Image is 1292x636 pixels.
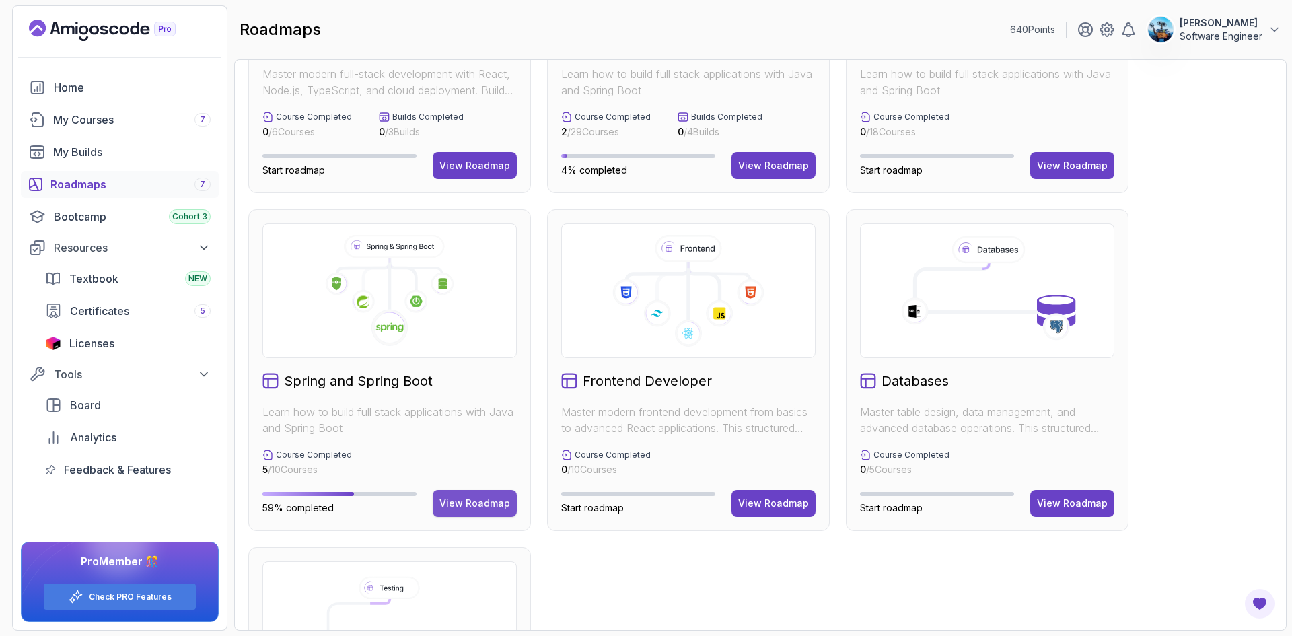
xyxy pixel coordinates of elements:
div: Home [54,79,211,96]
a: builds [21,139,219,166]
h2: Frontend Developer [583,372,712,390]
a: roadmaps [21,171,219,198]
span: NEW [188,273,207,284]
p: Builds Completed [691,112,762,122]
p: Learn how to build full stack applications with Java and Spring Boot [262,404,517,436]
button: user profile image[PERSON_NAME]Software Engineer [1147,16,1281,43]
p: Builds Completed [392,112,464,122]
span: Analytics [70,429,116,446]
span: Textbook [69,271,118,287]
p: Course Completed [873,450,949,460]
span: 0 [678,126,684,137]
span: 0 [860,126,866,137]
span: Certificates [70,303,129,319]
div: View Roadmap [738,497,809,510]
a: certificates [37,297,219,324]
div: Bootcamp [54,209,211,225]
button: Open Feedback Button [1244,588,1276,620]
p: Course Completed [276,112,352,122]
div: Tools [54,366,211,382]
a: analytics [37,424,219,451]
span: 5 [200,306,205,316]
span: 4% completed [561,164,627,176]
div: My Builds [53,144,211,160]
div: View Roadmap [1037,497,1108,510]
p: Master modern full-stack development with React, Node.js, TypeScript, and cloud deployment. Build... [262,66,517,98]
button: View Roadmap [731,152,816,179]
span: 59% completed [262,502,334,514]
p: Master modern frontend development from basics to advanced React applications. This structured le... [561,404,816,436]
a: courses [21,106,219,133]
p: Learn how to build full stack applications with Java and Spring Boot [561,66,816,98]
a: licenses [37,330,219,357]
button: Resources [21,236,219,260]
div: My Courses [53,112,211,128]
p: [PERSON_NAME] [1180,16,1262,30]
p: / 18 Courses [860,125,949,139]
p: / 4 Builds [678,125,762,139]
div: View Roadmap [1037,159,1108,172]
span: Cohort 3 [172,211,207,222]
a: textbook [37,265,219,292]
button: Check PRO Features [43,583,196,610]
p: / 5 Courses [860,463,949,476]
p: Course Completed [575,112,651,122]
span: Board [70,397,101,413]
p: / 3 Builds [379,125,464,139]
p: 640 Points [1010,23,1055,36]
span: 7 [200,114,205,125]
h2: Databases [882,372,949,390]
span: 2 [561,126,567,137]
span: Start roadmap [561,502,624,514]
button: View Roadmap [1030,152,1114,179]
span: Licenses [69,335,114,351]
p: Course Completed [873,112,949,122]
div: View Roadmap [439,159,510,172]
p: Course Completed [575,450,651,460]
div: View Roadmap [439,497,510,510]
p: / 6 Courses [262,125,352,139]
a: bootcamp [21,203,219,230]
p: Course Completed [276,450,352,460]
div: View Roadmap [738,159,809,172]
img: user profile image [1148,17,1174,42]
div: Roadmaps [50,176,211,192]
p: / 10 Courses [561,463,651,476]
a: home [21,74,219,101]
h2: roadmaps [240,19,321,40]
a: Check PRO Features [89,592,172,602]
p: Software Engineer [1180,30,1262,43]
a: Landing page [29,20,207,41]
button: Tools [21,362,219,386]
span: Start roadmap [860,502,923,514]
a: board [37,392,219,419]
span: Start roadmap [860,164,923,176]
span: 5 [262,464,268,475]
p: / 29 Courses [561,125,651,139]
img: jetbrains icon [45,337,61,350]
span: 0 [561,464,567,475]
button: View Roadmap [433,490,517,517]
button: View Roadmap [1030,490,1114,517]
button: View Roadmap [731,490,816,517]
span: 7 [200,179,205,190]
a: feedback [37,456,219,483]
p: / 10 Courses [262,463,352,476]
h2: Spring and Spring Boot [284,372,433,390]
div: Resources [54,240,211,256]
p: Master table design, data management, and advanced database operations. This structured learning ... [860,404,1114,436]
span: 0 [860,464,866,475]
span: Feedback & Features [64,462,171,478]
button: View Roadmap [433,152,517,179]
span: 0 [262,126,268,137]
span: Start roadmap [262,164,325,176]
span: 0 [379,126,385,137]
p: Learn how to build full stack applications with Java and Spring Boot [860,66,1114,98]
